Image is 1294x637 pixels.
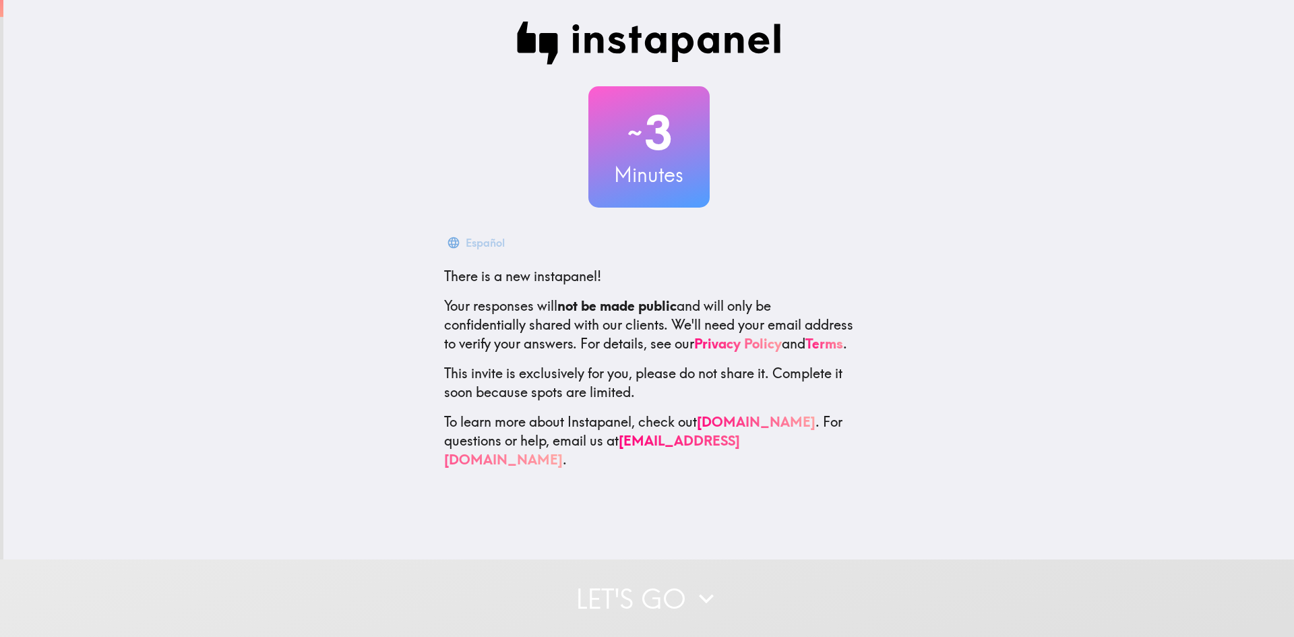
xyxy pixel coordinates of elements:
h3: Minutes [588,160,710,189]
span: ~ [625,113,644,153]
b: not be made public [557,297,677,314]
p: To learn more about Instapanel, check out . For questions or help, email us at . [444,413,854,469]
div: Español [466,233,505,252]
button: Español [444,229,510,256]
a: Privacy Policy [694,335,782,352]
p: This invite is exclusively for you, please do not share it. Complete it soon because spots are li... [444,364,854,402]
h2: 3 [588,105,710,160]
span: There is a new instapanel! [444,268,601,284]
p: Your responses will and will only be confidentially shared with our clients. We'll need your emai... [444,297,854,353]
a: [EMAIL_ADDRESS][DOMAIN_NAME] [444,432,740,468]
a: Terms [805,335,843,352]
img: Instapanel [517,22,781,65]
a: [DOMAIN_NAME] [697,413,815,430]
